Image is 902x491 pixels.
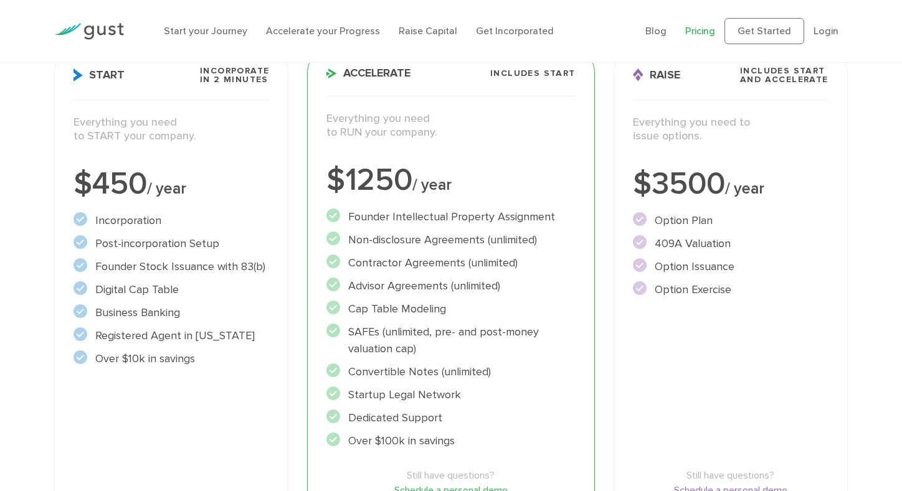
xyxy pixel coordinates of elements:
span: Still have questions? [633,468,828,483]
li: Advisor Agreements (unlimited) [326,278,575,294]
li: Post-incorporation Setup [74,235,269,252]
li: Over $10k in savings [74,350,269,367]
span: Raise [633,68,680,82]
div: $450 [74,169,269,200]
span: / year [147,179,186,198]
div: $1250 [326,165,575,196]
li: Dedicated Support [326,409,575,426]
li: Option Exercise [633,281,828,298]
p: Everything you need to START your company. [74,116,269,144]
li: Founder Stock Issuance with 83(b) [74,258,269,275]
li: Contractor Agreements (unlimited) [326,255,575,271]
span: Accelerate [326,68,411,79]
li: Startup Legal Network [326,386,575,403]
li: Incorporation [74,212,269,229]
li: 409A Valuation [633,235,828,252]
span: Includes START [490,69,576,78]
img: Start Icon X2 [74,68,83,82]
li: Business Banking [74,304,269,321]
li: Cap Table Modeling [326,301,575,317]
a: Pricing [685,25,715,37]
span: Start [74,68,125,82]
a: Get Started [724,18,804,44]
a: Raise Capital [399,25,457,37]
img: Gust Logo [54,23,124,40]
li: Registered Agent in [US_STATE] [74,327,269,344]
span: / year [412,175,452,194]
li: Over $100k in savings [326,433,575,449]
span: Still have questions? [326,468,575,483]
a: Blog [645,25,667,37]
p: Everything you need to issue options. [633,116,828,144]
a: Accelerate your Progress [266,25,380,37]
li: Founder Intellectual Property Assignment [326,208,575,225]
a: Login [814,25,838,37]
li: Option Issuance [633,258,828,275]
span: Incorporate in 2 Minutes [200,67,269,84]
img: Accelerate Icon [326,68,337,78]
p: Everything you need to RUN your company. [326,112,575,140]
a: Start your Journey [164,25,247,37]
img: Raise Icon [633,68,643,82]
span: / year [725,179,764,198]
a: Get Incorporated [476,25,554,37]
span: Includes START and ACCELERATE [740,67,828,84]
li: SAFEs (unlimited, pre- and post-money valuation cap) [326,324,575,357]
div: $3500 [633,169,828,200]
li: Digital Cap Table [74,281,269,298]
li: Non-disclosure Agreements (unlimited) [326,231,575,248]
li: Convertible Notes (unlimited) [326,363,575,380]
li: Option Plan [633,212,828,229]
